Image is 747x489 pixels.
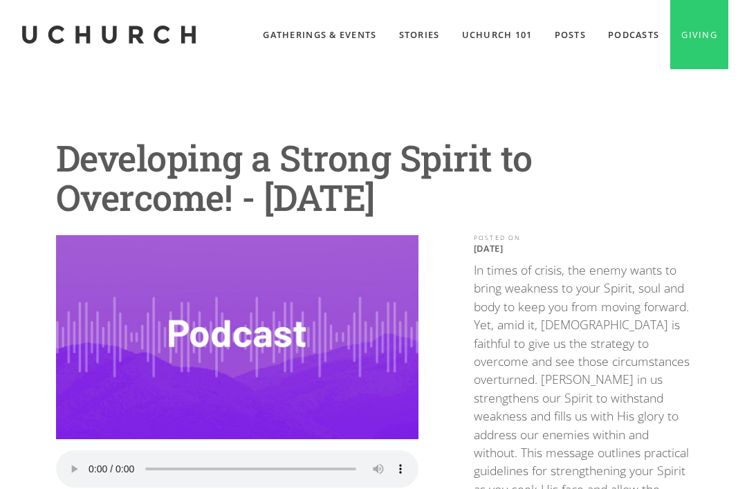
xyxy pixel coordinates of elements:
p: [DATE] [474,243,691,254]
div: POSTED ON [474,235,691,241]
h1: Developing a Strong Spirit to Overcome! - [DATE] [56,138,691,217]
audio: Your browser does not support the audio element. [56,450,418,488]
img: Developing a Strong Spirit to Overcome! - February 12, 2023 [56,235,418,439]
